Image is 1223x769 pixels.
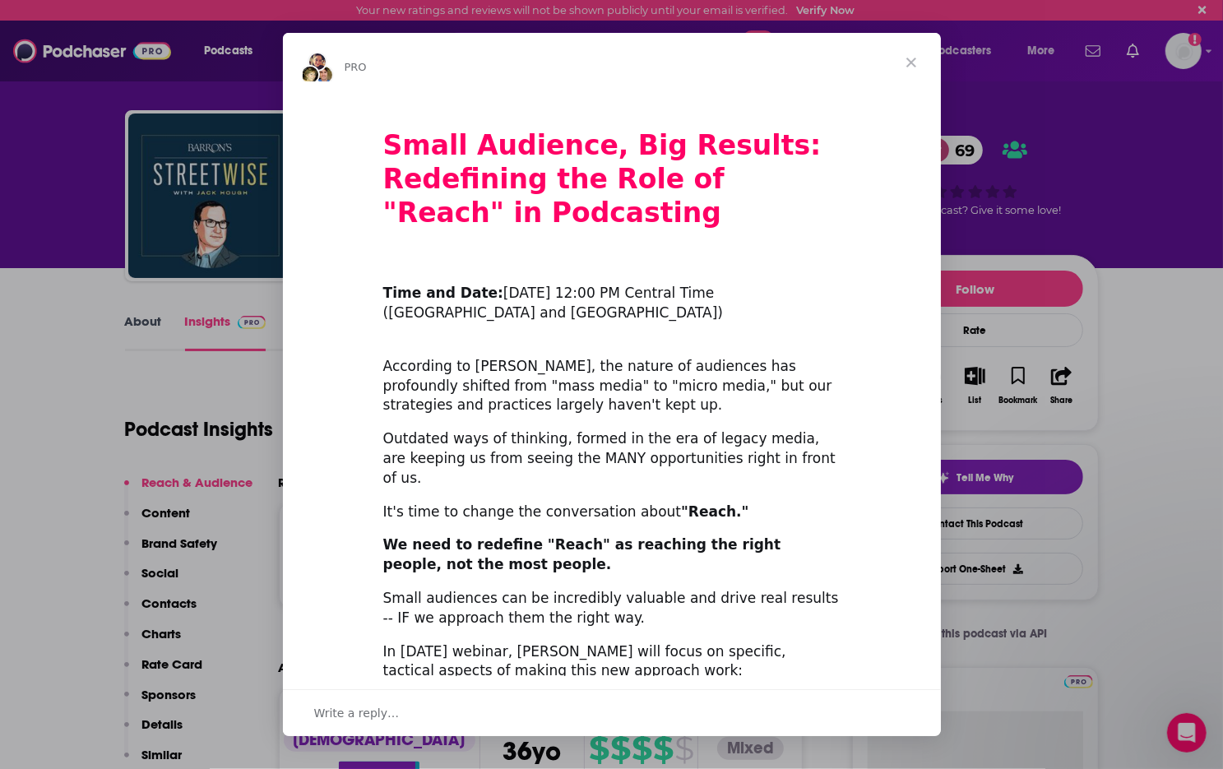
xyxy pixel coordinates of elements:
[283,689,941,736] div: Open conversation and reply
[308,52,327,72] img: Sydney avatar
[314,702,400,724] span: Write a reply…
[383,285,503,301] b: Time and Date:
[383,129,822,229] b: Small Audience, Big Results: Redefining the Role of "Reach" in Podcasting
[314,65,334,85] img: Dave avatar
[300,65,320,85] img: Barbara avatar
[383,642,841,682] div: In [DATE] webinar, [PERSON_NAME] will focus on specific, tactical aspects of making this new appr...
[383,503,841,522] div: It's time to change the conversation about
[345,61,367,73] span: PRO
[681,503,748,520] b: "Reach."
[383,536,781,572] b: We need to redefine "Reach" as reaching the right people, not the most people.
[383,265,841,323] div: ​ [DATE] 12:00 PM Central Time ([GEOGRAPHIC_DATA] and [GEOGRAPHIC_DATA])
[882,33,941,92] span: Close
[383,337,841,415] div: According to [PERSON_NAME], the nature of audiences has profoundly shifted from "mass media" to "...
[383,589,841,628] div: Small audiences can be incredibly valuable and drive real results -- IF we approach them the righ...
[383,429,841,488] div: Outdated ways of thinking, formed in the era of legacy media, are keeping us from seeing the MANY...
